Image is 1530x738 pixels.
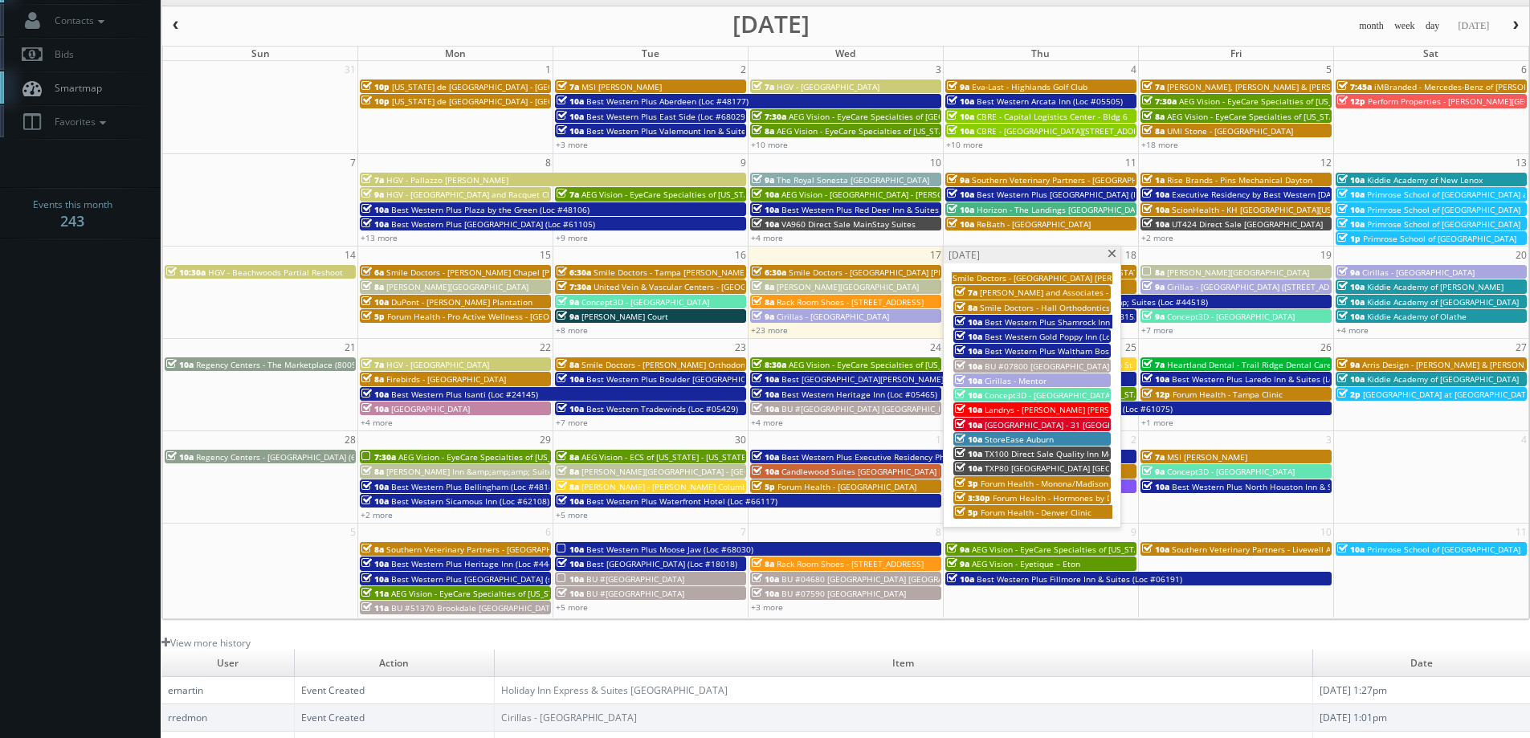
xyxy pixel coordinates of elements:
[557,189,579,200] span: 7a
[1142,466,1165,477] span: 9a
[208,267,343,278] span: HGV - Beachwoods Partial Reshoot
[1142,174,1165,186] span: 1a
[1337,267,1360,278] span: 9a
[955,448,982,459] span: 10a
[980,302,1110,313] span: Smile Doctors - Hall Orthodontics
[586,373,823,385] span: Best Western Plus Boulder [GEOGRAPHIC_DATA] (Loc #06179)
[361,403,389,414] span: 10a
[556,417,588,428] a: +7 more
[594,281,800,292] span: United Vein & Vascular Centers - [GEOGRAPHIC_DATA]
[1031,47,1050,60] span: Thu
[947,189,974,200] span: 10a
[955,331,982,342] span: 10a
[1167,81,1476,92] span: [PERSON_NAME], [PERSON_NAME] & [PERSON_NAME], LLC - [GEOGRAPHIC_DATA]
[955,302,977,313] span: 8a
[1337,373,1365,385] span: 10a
[386,189,559,200] span: HGV - [GEOGRAPHIC_DATA] and Racquet Club
[586,544,753,555] span: Best Western Plus Moose Jaw (Loc #68030)
[343,61,357,78] span: 31
[581,81,662,92] span: MSI [PERSON_NAME]
[1167,451,1247,463] span: MSI [PERSON_NAME]
[1336,324,1369,336] a: +4 more
[955,345,982,357] span: 10a
[391,403,470,414] span: [GEOGRAPHIC_DATA]
[361,267,384,278] span: 6a
[947,96,974,107] span: 10a
[1337,296,1365,308] span: 10a
[777,311,889,322] span: Cirillas - [GEOGRAPHIC_DATA]
[1172,373,1373,385] span: Best Western Plus Laredo Inn & Suites (Loc #44702)
[781,373,996,385] span: Best [GEOGRAPHIC_DATA][PERSON_NAME] (Loc #62096)
[1172,218,1323,230] span: UT424 Direct Sale [GEOGRAPHIC_DATA]
[934,61,943,78] span: 3
[977,189,1181,200] span: Best Western Plus [GEOGRAPHIC_DATA] (Loc #64008)
[1167,111,1438,122] span: AEG Vision - EyeCare Specialties of [US_STATE] - Carolina Family Vision
[361,509,393,520] a: +2 more
[1337,544,1365,555] span: 10a
[751,139,788,150] a: +10 more
[777,125,1048,137] span: AEG Vision - EyeCare Specialties of [US_STATE] - In Focus Vision Center
[777,281,919,292] span: [PERSON_NAME][GEOGRAPHIC_DATA]
[1367,544,1520,555] span: Primrose School of [GEOGRAPHIC_DATA]
[391,296,532,308] span: DuPont - [PERSON_NAME] Plantation
[1129,61,1138,78] span: 4
[361,218,389,230] span: 10a
[557,267,591,278] span: 6:30a
[391,389,538,400] span: Best Western Plus Isanti (Loc #24145)
[752,296,774,308] span: 8a
[391,218,595,230] span: Best Western Plus [GEOGRAPHIC_DATA] (Loc #61105)
[972,174,1234,186] span: Southern Veterinary Partners - [GEOGRAPHIC_DATA][PERSON_NAME]
[361,96,390,107] span: 10p
[386,466,622,477] span: [PERSON_NAME] Inn &amp;amp;amp; Suites [PERSON_NAME]
[946,139,983,150] a: +10 more
[947,204,974,215] span: 10a
[947,544,969,555] span: 9a
[752,218,779,230] span: 10a
[752,267,786,278] span: 6:30a
[1337,359,1360,370] span: 9a
[789,359,1051,370] span: AEG Vision - EyeCare Specialties of [US_STATE] - A1A Family EyeCare
[361,602,389,614] span: 11a
[955,478,978,489] span: 3p
[947,125,974,137] span: 10a
[1230,47,1242,60] span: Fri
[947,573,974,585] span: 10a
[166,359,194,370] span: 10a
[1337,389,1361,400] span: 2p
[361,417,393,428] a: +4 more
[557,588,584,599] span: 10a
[947,81,969,92] span: 9a
[47,81,102,95] span: Smartmap
[1337,204,1365,215] span: 10a
[361,311,385,322] span: 5p
[557,466,579,477] span: 8a
[557,359,579,370] span: 8a
[391,495,549,507] span: Best Western Sicamous Inn (Loc #62108)
[556,232,588,243] a: +9 more
[386,544,585,555] span: Southern Veterinary Partners - [GEOGRAPHIC_DATA]
[1337,174,1365,186] span: 10a
[1367,281,1503,292] span: Kiddie Academy of [PERSON_NAME]
[642,47,659,60] span: Tue
[781,218,916,230] span: VA960 Direct Sale MainStay Suites
[955,507,978,518] span: 5p
[1337,311,1365,322] span: 10a
[386,373,506,385] span: Firebirds - [GEOGRAPHIC_DATA]
[557,296,579,308] span: 9a
[752,359,786,370] span: 8:30a
[752,466,779,477] span: 10a
[1337,81,1372,92] span: 7:45a
[1142,281,1165,292] span: 9a
[752,389,779,400] span: 10a
[1337,96,1365,107] span: 12p
[1141,139,1178,150] a: +18 more
[947,218,974,230] span: 10a
[955,389,982,401] span: 10a
[985,375,1047,386] span: Cirillas - Mentor
[985,361,1271,372] span: BU #07800 [GEOGRAPHIC_DATA] [GEOGRAPHIC_DATA] [GEOGRAPHIC_DATA]
[980,287,1232,298] span: [PERSON_NAME] and Associates - [US_STATE][GEOGRAPHIC_DATA]
[955,375,982,386] span: 10a
[392,96,614,107] span: [US_STATE] de [GEOGRAPHIC_DATA] - [GEOGRAPHIC_DATA]
[752,588,779,599] span: 10a
[1167,466,1295,477] span: Concept3D - [GEOGRAPHIC_DATA]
